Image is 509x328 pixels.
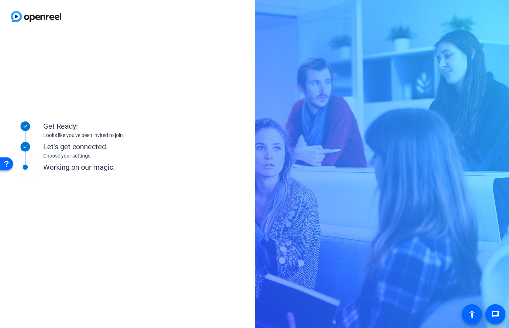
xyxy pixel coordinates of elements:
div: Let's get connected. [43,141,187,152]
div: Working on our magic. [43,162,187,173]
mat-icon: message [491,310,500,319]
div: Get Ready! [43,121,187,132]
div: Choose your settings [43,152,187,160]
mat-icon: accessibility [468,310,476,319]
